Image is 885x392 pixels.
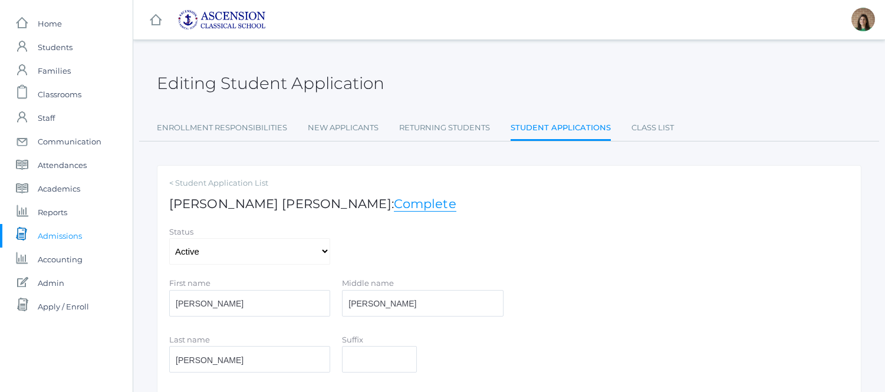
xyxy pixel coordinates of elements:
h2: Editing Student Application [157,74,384,93]
span: Admin [38,271,64,295]
label: Last name [169,335,210,344]
label: Middle name [342,278,394,288]
a: Complete [394,196,456,212]
span: Staff [38,106,55,130]
span: Accounting [38,248,83,271]
a: Student Applications [511,116,611,141]
div: Jenna Adams [851,8,875,31]
img: ascension-logo-blue-113fc29133de2fb5813e50b71547a291c5fdb7962bf76d49838a2a14a36269ea.jpg [177,9,266,30]
span: Admissions [38,224,82,248]
span: Reports [38,200,67,224]
span: Attendances [38,153,87,177]
span: : [391,196,456,212]
span: Students [38,35,73,59]
label: First name [169,278,210,288]
label: Suffix [342,335,363,344]
span: Communication [38,130,101,153]
a: Class List [631,116,674,140]
span: Classrooms [38,83,81,106]
a: New Applicants [308,116,379,140]
span: Home [38,12,62,35]
h1: [PERSON_NAME] [PERSON_NAME] [169,197,849,210]
span: Families [38,59,71,83]
label: Status [169,227,193,236]
a: Enrollment Responsibilities [157,116,287,140]
a: < Student Application List [169,177,849,189]
span: Apply / Enroll [38,295,89,318]
a: Returning Students [399,116,490,140]
span: Academics [38,177,80,200]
